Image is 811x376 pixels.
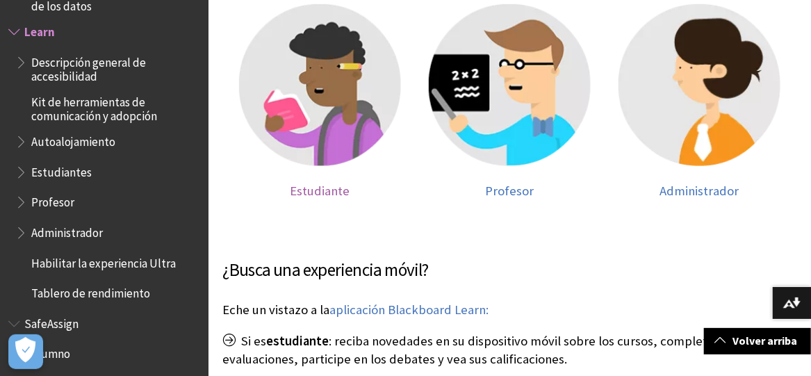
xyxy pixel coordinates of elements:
[222,257,797,284] h3: ¿Busca una experiencia móvil?
[31,161,92,180] span: Estudiantes
[31,222,103,240] span: Administrador
[486,183,534,199] span: Profesor
[8,21,200,306] nav: Book outline for Blackboard Learn Help
[429,4,591,166] img: Ayuda para el profesor
[266,333,329,349] span: estudiante
[24,313,79,332] span: SafeAssign
[619,4,780,166] img: Ayuda para el administrador
[619,4,780,198] a: Ayuda para el administrador Administrador
[31,252,176,271] span: Habilitar la experiencia Ultra
[329,302,489,318] a: aplicación Blackboard Learn:
[239,4,401,166] img: Ayuda para el estudiante
[31,51,199,84] span: Descripción general de accesibilidad
[31,91,199,124] span: Kit de herramientas de comunicación y adopción
[222,301,797,319] p: Eche un vistazo a la
[24,21,55,40] span: Learn
[31,191,74,210] span: Profesor
[429,4,591,198] a: Ayuda para el profesor Profesor
[704,328,811,354] a: Volver arriba
[31,343,70,362] span: Alumno
[8,334,43,369] button: Abrir preferencias
[290,183,350,199] span: Estudiante
[31,282,150,301] span: Tablero de rendimiento
[660,183,739,199] span: Administrador
[31,131,115,149] span: Autoalojamiento
[222,332,797,368] p: Si es : reciba novedades en su dispositivo móvil sobre los cursos, complete las evaluaciones, par...
[239,4,401,198] a: Ayuda para el estudiante Estudiante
